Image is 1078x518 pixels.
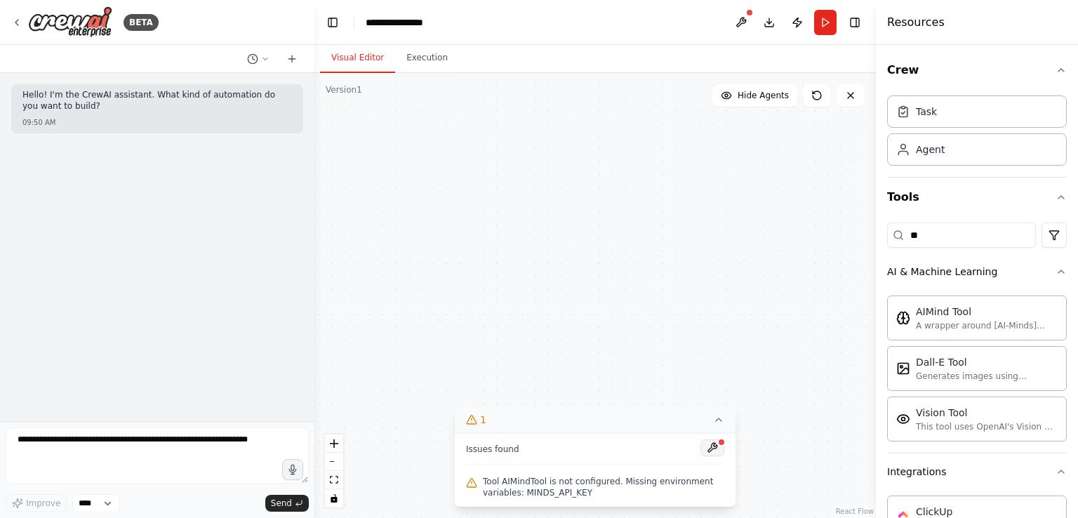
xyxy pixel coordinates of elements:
[845,13,865,32] button: Hide right sidebar
[896,311,910,325] img: AIMindTool
[916,371,1058,382] div: Generates images using OpenAI's Dall-E model.
[282,459,303,480] button: Click to speak your automation idea
[887,14,945,31] h4: Resources
[326,84,362,95] div: Version 1
[466,444,519,455] span: Issues found
[887,453,1067,490] button: Integrations
[887,178,1067,217] button: Tools
[896,361,910,376] img: DallETool
[916,105,937,119] div: Task
[325,453,343,471] button: zoom out
[738,90,789,101] span: Hide Agents
[323,13,342,32] button: Hide left sidebar
[887,90,1067,177] div: Crew
[395,44,459,73] button: Execution
[28,6,112,38] img: Logo
[896,412,910,426] img: VisionTool
[22,117,292,128] div: 09:50 AM
[366,15,436,29] nav: breadcrumb
[124,14,159,31] div: BETA
[281,51,303,67] button: Start a new chat
[887,51,1067,90] button: Crew
[483,476,724,498] span: Tool AIMindTool is not configured. Missing environment variables: MINDS_API_KEY
[325,471,343,489] button: fit view
[916,406,1058,420] div: Vision Tool
[916,355,1058,369] div: Dall-E Tool
[916,142,945,157] div: Agent
[325,434,343,453] button: zoom in
[325,434,343,507] div: React Flow controls
[265,495,309,512] button: Send
[455,407,736,433] button: 1
[480,413,486,427] span: 1
[271,498,292,509] span: Send
[22,90,292,112] p: Hello! I'm the CrewAI assistant. What kind of automation do you want to build?
[916,305,1058,319] div: AIMind Tool
[836,507,874,515] a: React Flow attribution
[712,84,797,107] button: Hide Agents
[916,421,1058,432] div: This tool uses OpenAI's Vision API to describe the contents of an image.
[325,489,343,507] button: toggle interactivity
[887,465,946,479] div: Integrations
[320,44,395,73] button: Visual Editor
[887,290,1067,453] div: AI & Machine Learning
[6,494,67,512] button: Improve
[241,51,275,67] button: Switch to previous chat
[887,253,1067,290] button: AI & Machine Learning
[916,320,1058,331] div: A wrapper around [AI-Minds]([URL][DOMAIN_NAME]). Useful for when you need answers to questions fr...
[887,265,997,279] div: AI & Machine Learning
[26,498,60,509] span: Improve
